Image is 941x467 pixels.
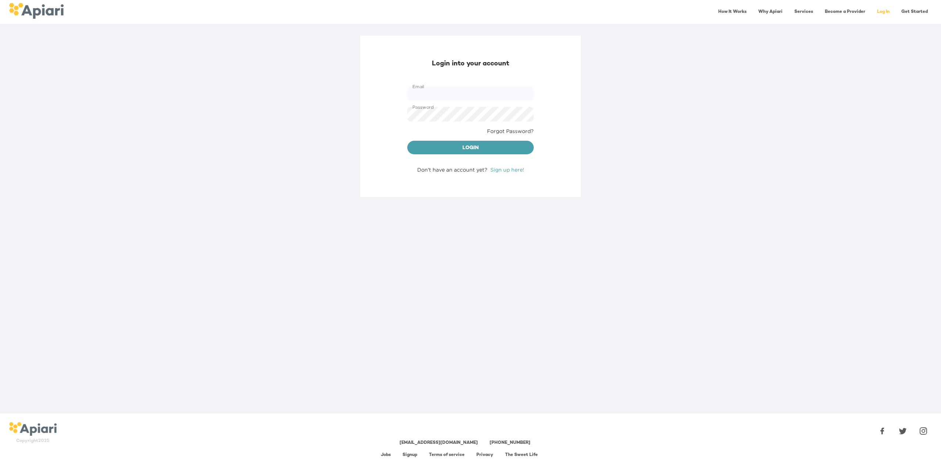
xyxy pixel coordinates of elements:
a: [EMAIL_ADDRESS][DOMAIN_NAME] [400,441,478,445]
button: Login [407,141,534,155]
div: [PHONE_NUMBER] [490,440,530,446]
div: Login into your account [407,59,534,69]
a: Log In [873,4,894,19]
span: Login [413,144,528,153]
a: Signup [402,453,417,457]
a: Jobs [381,453,391,457]
a: The Sweet Life [505,453,538,457]
a: Services [790,4,817,19]
a: Privacy [476,453,493,457]
a: Why Apiari [754,4,787,19]
img: logo [9,422,57,436]
a: Terms of service [429,453,465,457]
a: Become a Provider [820,4,870,19]
div: Copyright 2025 [9,438,57,444]
a: Get Started [897,4,932,19]
div: Don't have an account yet? [407,166,534,173]
a: Forgot Password? [487,127,534,135]
a: How It Works [714,4,751,19]
img: logo [9,3,64,19]
a: Sign up here! [490,167,524,172]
